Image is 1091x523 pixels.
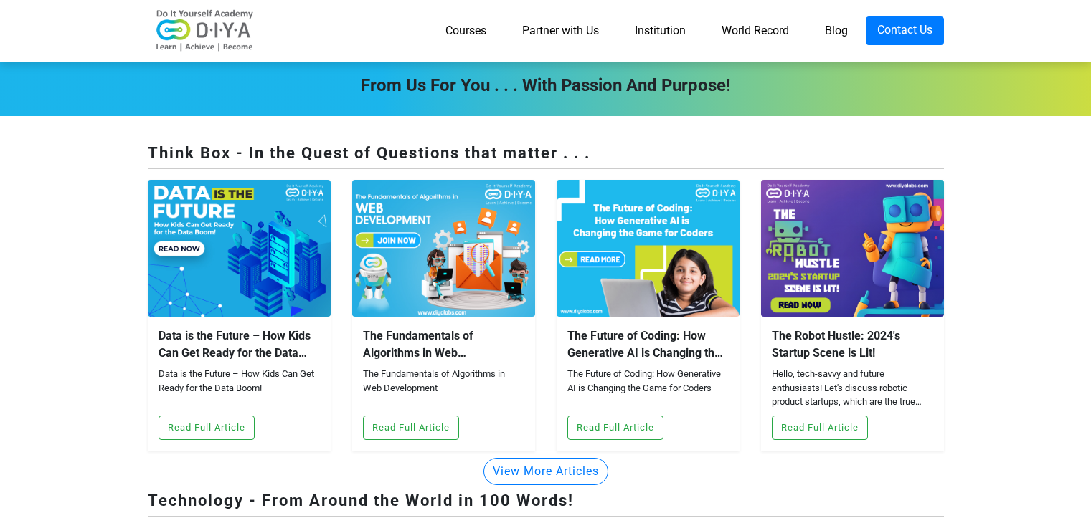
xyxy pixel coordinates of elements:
div: Hello, tech-savvy and future enthusiasts! Let's discuss robotic product startups, which are the t... [772,367,933,410]
div: The Future of Coding: How Generative AI is Changing the Game for Coders [567,327,729,362]
a: World Record [704,16,807,45]
a: View More Articles [483,464,608,477]
div: Data is the Future – How Kids Can Get Ready for the Data Boom! [159,367,320,410]
a: Institution [617,16,704,45]
img: blog-2024042853928.jpg [352,180,535,317]
a: Contact Us [866,16,944,45]
div: From Us For You . . . with Passion and Purpose! [137,72,955,98]
a: Read Full Article [159,420,255,433]
div: Data is the Future – How Kids Can Get Ready for the Data Boom! [159,327,320,362]
img: blog-2023121842428.jpg [761,180,944,317]
img: blog-2024042095551.jpg [557,180,740,317]
button: Read Full Article [567,416,663,440]
a: Partner with Us [504,16,617,45]
img: blog-2024120862518.jpg [148,180,331,317]
button: Read Full Article [363,416,459,440]
button: Read Full Article [772,416,868,440]
button: Read Full Article [159,416,255,440]
div: Think Box - In the Quest of Questions that matter . . . [148,141,944,169]
div: The Fundamentals of Algorithms in Web Development [363,327,524,362]
a: Read Full Article [772,420,868,433]
a: Read Full Article [567,420,663,433]
div: The Fundamentals of Algorithms in Web Development [363,367,524,410]
a: Blog [807,16,866,45]
div: Technology - From Around the World in 100 Words! [148,489,944,517]
img: logo-v2.png [148,9,263,52]
button: View More Articles [483,458,608,485]
div: The Future of Coding: How Generative AI is Changing the Game for Coders [567,367,729,410]
div: The Robot Hustle: 2024's Startup Scene is Lit! [772,327,933,362]
a: Read Full Article [363,420,459,433]
a: Courses [428,16,504,45]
